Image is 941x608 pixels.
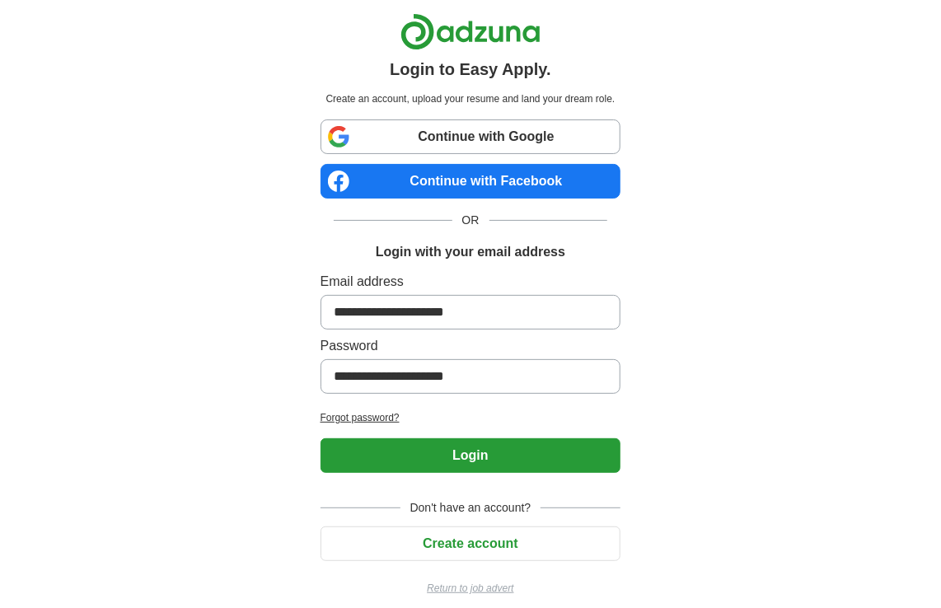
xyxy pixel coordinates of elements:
a: Return to job advert [321,581,621,596]
label: Email address [321,272,621,292]
a: Create account [321,536,621,550]
label: Password [321,336,621,356]
span: OR [452,212,489,229]
h1: Login to Easy Apply. [390,57,551,82]
a: Continue with Facebook [321,164,621,199]
button: Login [321,438,621,473]
a: Forgot password? [321,410,621,425]
p: Create an account, upload your resume and land your dream role. [324,91,618,106]
a: Continue with Google [321,119,621,154]
img: Adzuna logo [400,13,541,50]
h1: Login with your email address [376,242,565,262]
button: Create account [321,526,621,561]
span: Don't have an account? [400,499,541,517]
